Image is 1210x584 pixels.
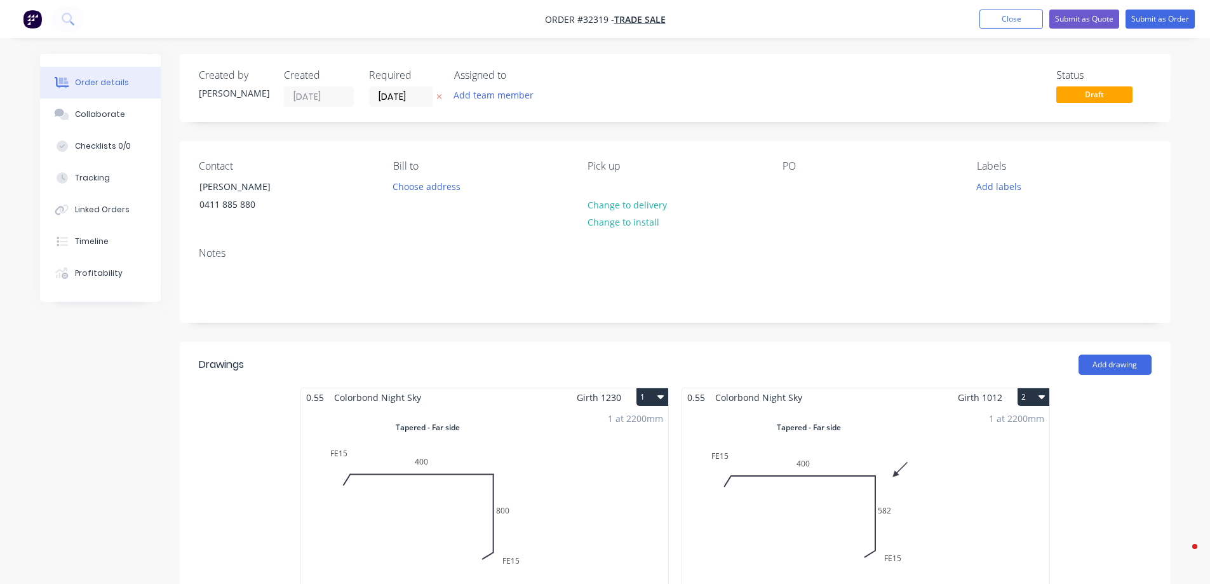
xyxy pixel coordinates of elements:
div: Timeline [75,236,109,247]
div: Drawings [199,357,244,372]
div: [PERSON_NAME]0411 885 880 [189,177,316,218]
div: Contact [199,160,373,172]
span: 0.55 [682,388,710,407]
div: [PERSON_NAME] [199,86,269,100]
div: 0411 885 880 [199,196,305,214]
div: Assigned to [454,69,581,81]
div: Profitability [75,268,123,279]
div: Required [369,69,439,81]
div: Bill to [393,160,567,172]
div: [PERSON_NAME] [199,178,305,196]
button: Order details [40,67,161,98]
div: PO [783,160,957,172]
button: Tracking [40,162,161,194]
span: Girth 1230 [577,388,621,407]
div: Created [284,69,354,81]
div: Order details [75,77,129,88]
button: Timeline [40,226,161,257]
a: TRADE SALE [614,13,666,25]
button: Linked Orders [40,194,161,226]
button: Collaborate [40,98,161,130]
button: Choose address [386,177,467,194]
img: Factory [23,10,42,29]
div: 1 at 2200mm [608,412,663,425]
button: Submit as Order [1126,10,1195,29]
div: Tracking [75,172,110,184]
div: 1 at 2200mm [989,412,1044,425]
div: Pick up [588,160,762,172]
div: Linked Orders [75,204,130,215]
span: Colorbond Night Sky [710,388,807,407]
button: Add drawing [1079,355,1152,375]
button: 1 [636,388,668,406]
div: Collaborate [75,109,125,120]
span: Draft [1056,86,1133,102]
button: Change to install [581,214,666,231]
button: Add team member [447,86,540,104]
button: Add labels [970,177,1028,194]
button: Checklists 0/0 [40,130,161,162]
button: Submit as Quote [1049,10,1119,29]
div: Created by [199,69,269,81]
div: Status [1056,69,1152,81]
button: Add team member [454,86,541,104]
iframe: Intercom live chat [1167,541,1197,571]
button: Change to delivery [581,196,673,213]
button: Close [979,10,1043,29]
span: 0.55 [301,388,329,407]
div: Notes [199,247,1152,259]
span: Colorbond Night Sky [329,388,426,407]
button: 2 [1018,388,1049,406]
div: Checklists 0/0 [75,140,131,152]
span: Girth 1012 [958,388,1002,407]
div: Labels [977,160,1151,172]
span: Order #32319 - [545,13,614,25]
button: Profitability [40,257,161,289]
